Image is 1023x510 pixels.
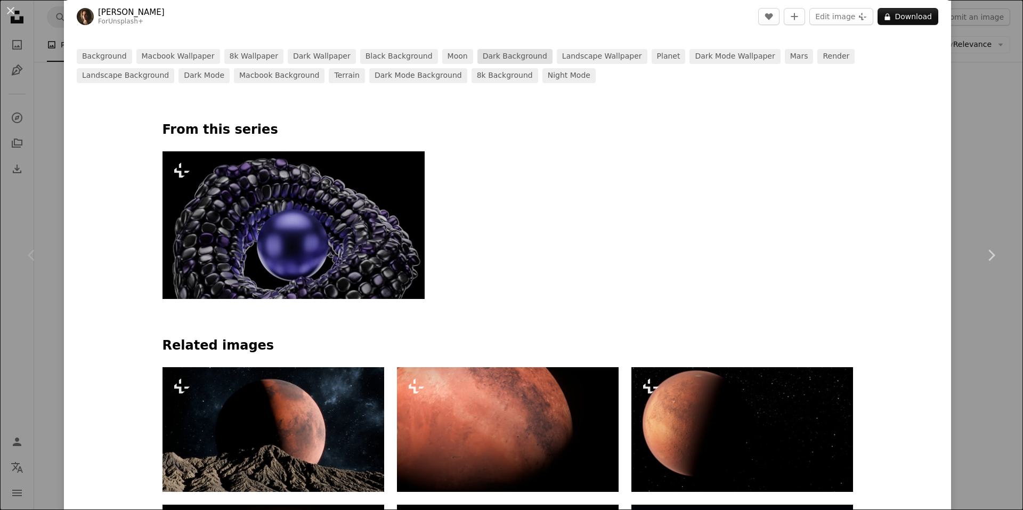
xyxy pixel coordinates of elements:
[397,367,619,492] img: a close up of a red planet with a black background
[809,8,873,25] button: Edit image
[477,49,553,64] a: dark background
[472,68,538,83] a: 8k background
[163,424,384,434] a: An artist's rendering of a red planet on a rocky surface
[234,68,324,83] a: macbook background
[163,151,425,299] img: a purple ball is in the middle of a black background
[288,49,356,64] a: dark wallpaper
[878,8,938,25] button: Download
[785,49,814,64] a: mars
[136,49,220,64] a: macbook wallpaper
[77,68,174,83] a: landscape background
[98,18,165,26] div: For
[178,68,230,83] a: dark mode
[631,424,853,434] a: a red planet with stars in the background
[329,68,364,83] a: terrain
[817,49,855,64] a: render
[557,49,647,64] a: landscape wallpaper
[77,8,94,25] img: Go to Alex Shuper's profile
[163,122,853,139] p: From this series
[163,337,853,354] h4: Related images
[758,8,780,25] button: Like
[959,204,1023,306] a: Next
[163,367,384,492] img: An artist's rendering of a red planet on a rocky surface
[631,367,853,492] img: a red planet with stars in the background
[397,424,619,434] a: a close up of a red planet with a black background
[360,49,438,64] a: black background
[542,68,596,83] a: night mode
[163,220,425,230] a: a purple ball is in the middle of a black background
[442,49,473,64] a: moon
[224,49,284,64] a: 8k wallpaper
[784,8,805,25] button: Add to Collection
[652,49,686,64] a: planet
[689,49,780,64] a: dark mode wallpaper
[369,68,467,83] a: dark mode background
[98,7,165,18] a: [PERSON_NAME]
[77,49,132,64] a: background
[108,18,143,25] a: Unsplash+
